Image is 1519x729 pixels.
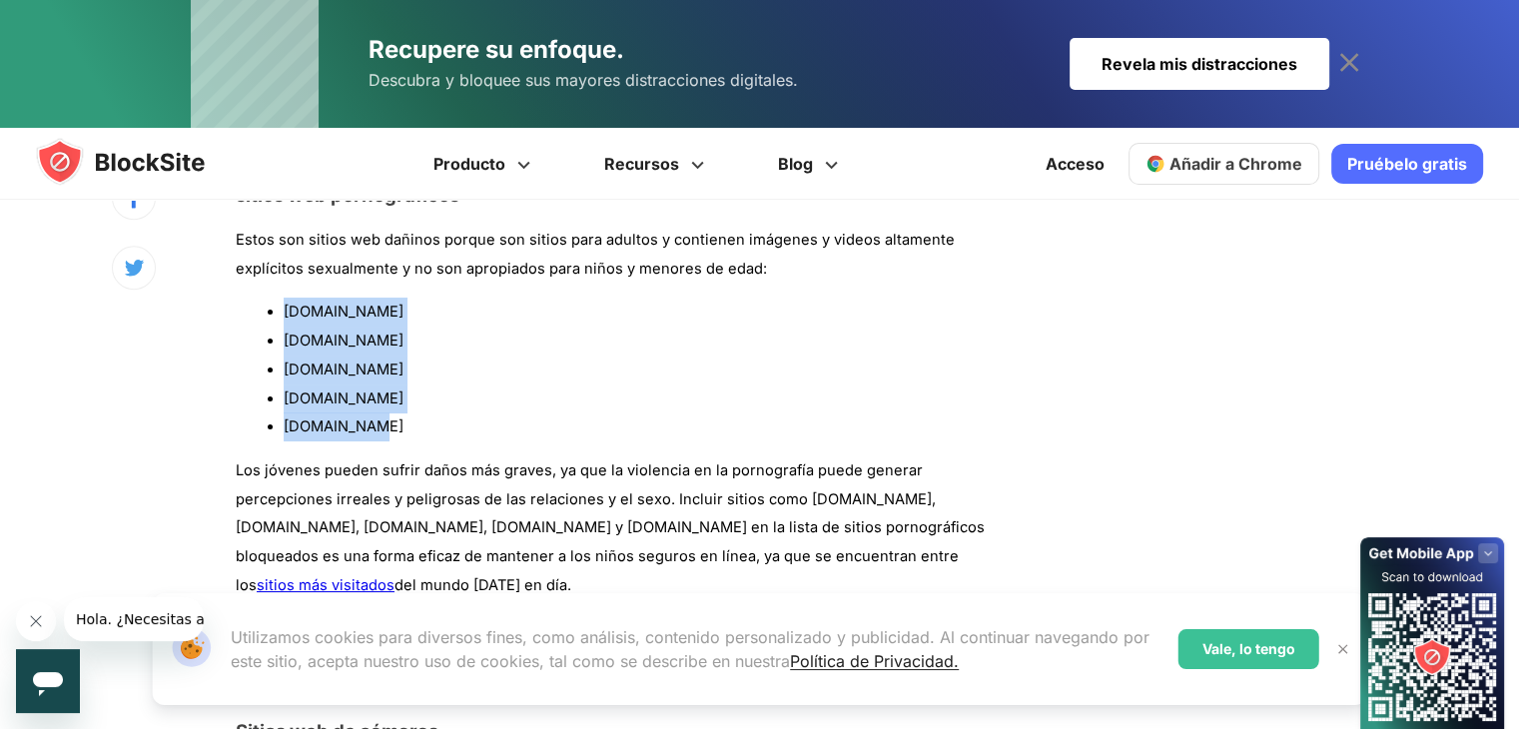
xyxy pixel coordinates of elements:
[369,35,624,64] font: Recupere su enfoque.
[284,332,403,350] font: [DOMAIN_NAME]
[12,14,183,30] font: Hola. ¿Necesitas ayuda?
[236,461,985,594] font: Los jóvenes pueden sufrir daños más graves, ya que la violencia en la pornografía puede generar p...
[778,154,813,174] font: Blog
[399,128,570,200] a: Producto
[236,231,955,278] font: Estos son sitios web dañinos porque son sitios para adultos y contienen imágenes y videos altamen...
[64,597,204,641] iframe: Mensaje de la compañía
[284,417,403,435] font: [DOMAIN_NAME]
[433,154,505,174] font: Producto
[570,128,744,200] a: Recursos
[1129,143,1319,185] a: Añadir a Chrome
[1145,154,1165,174] img: chrome-icon.svg
[790,651,959,671] a: Política de Privacidad.
[1347,154,1467,174] font: Pruébelo gratis
[1034,140,1117,188] a: Acceso
[284,361,403,378] font: [DOMAIN_NAME]
[1102,54,1297,74] font: Revela mis distracciones
[231,627,1149,671] font: Utilizamos cookies para diversos fines, como análisis, contenido personalizado y publicidad. Al c...
[1169,154,1302,174] font: Añadir a Chrome
[1335,641,1351,657] img: Cerca
[604,154,679,174] font: Recursos
[1202,640,1295,657] font: Vale, lo tengo
[1046,154,1105,174] font: Acceso
[1331,144,1483,184] a: Pruébelo gratis
[16,649,80,713] iframe: Botón para iniciar la ventana de mensajería
[369,70,798,90] font: Descubra y bloquee sus mayores distracciones digitales.
[284,303,403,321] font: [DOMAIN_NAME]
[16,601,56,641] iframe: Mensaje de cierre
[36,138,244,186] img: blocksite-icon.5d769676.svg
[284,389,403,407] font: [DOMAIN_NAME]
[1330,636,1356,662] button: Cerca
[744,128,878,200] a: Blog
